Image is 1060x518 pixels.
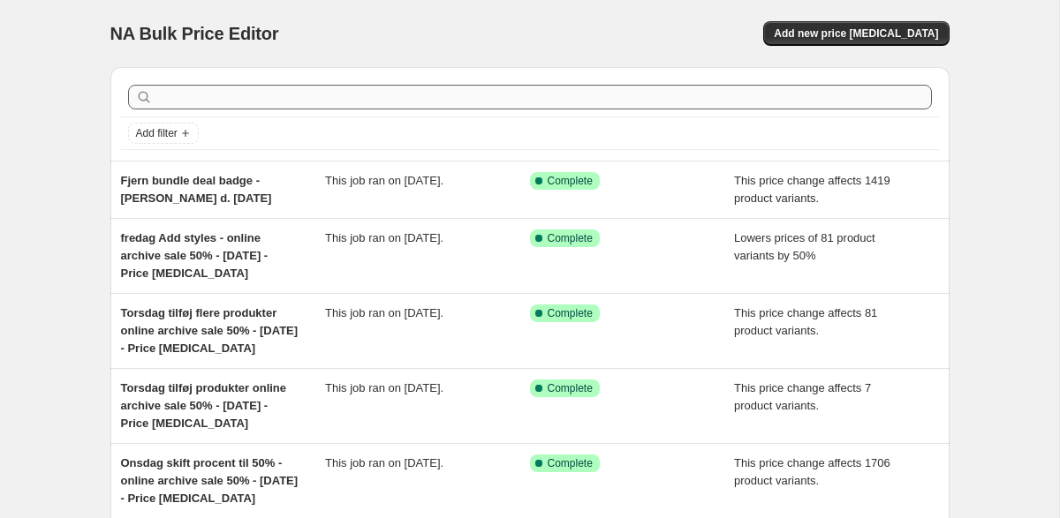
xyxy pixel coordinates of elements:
span: Complete [548,456,593,470]
span: Lowers prices of 81 product variants by 50% [734,231,875,262]
span: Fjern bundle deal badge - [PERSON_NAME] d. [DATE] [121,174,272,205]
span: Complete [548,231,593,245]
span: Add new price [MEDICAL_DATA] [774,26,938,41]
button: Add filter [128,123,199,144]
span: This job ran on [DATE]. [325,306,443,319]
span: Complete [548,381,593,395]
span: This price change affects 81 product variants. [734,306,877,337]
span: Onsdag skift procent til 50% - online archive sale 50% - [DATE] - Price [MEDICAL_DATA] [121,456,299,505]
span: This price change affects 7 product variants. [734,381,871,412]
span: This job ran on [DATE]. [325,174,443,187]
span: This job ran on [DATE]. [325,231,443,244]
span: This job ran on [DATE]. [325,456,443,469]
button: Add new price [MEDICAL_DATA] [763,21,949,46]
span: Torsdag tilføj produkter online archive sale 50% - [DATE] - Price [MEDICAL_DATA] [121,381,287,430]
span: Torsdag tilføj flere produkter online archive sale 50% - [DATE] - Price [MEDICAL_DATA] [121,306,299,355]
span: Complete [548,174,593,188]
span: This price change affects 1419 product variants. [734,174,890,205]
span: This price change affects 1706 product variants. [734,456,890,487]
span: This job ran on [DATE]. [325,381,443,394]
span: Add filter [136,126,178,140]
span: fredag Add styles - online archive sale 50% - [DATE] - Price [MEDICAL_DATA] [121,231,269,280]
span: Complete [548,306,593,320]
span: NA Bulk Price Editor [110,24,279,43]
